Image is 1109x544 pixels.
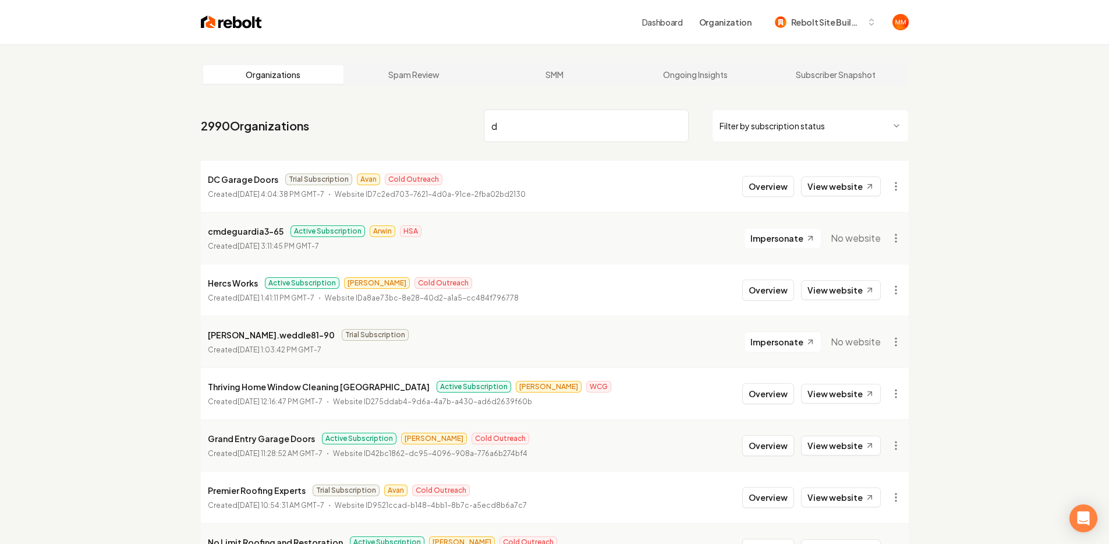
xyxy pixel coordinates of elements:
[333,448,527,460] p: Website ID 42bc1862-dc95-4096-908a-776a6b274bf4
[203,65,344,84] a: Organizations
[791,16,862,29] span: Rebolt Site Builder
[265,277,339,289] span: Active Subscription
[766,65,906,84] a: Subscriber Snapshot
[208,344,321,356] p: Created
[586,381,611,393] span: WCG
[335,500,527,511] p: Website ID 9521ccad-b148-4bb1-8b7c-a5ecd8b6a7c7
[625,65,766,84] a: Ongoing Insights
[412,485,470,496] span: Cold Outreach
[744,331,821,352] button: Impersonate
[472,433,529,444] span: Cold Outreach
[208,276,258,290] p: Hercs Works
[516,381,582,393] span: [PERSON_NAME]
[238,345,321,354] time: [DATE] 1:03:42 PM GMT-7
[742,176,794,197] button: Overview
[401,433,467,444] span: [PERSON_NAME]
[344,277,410,289] span: [PERSON_NAME]
[801,176,881,196] a: View website
[742,280,794,301] button: Overview
[208,500,324,511] p: Created
[357,174,380,185] span: Avan
[208,396,323,408] p: Created
[238,294,314,302] time: [DATE] 1:41:11 PM GMT-7
[201,14,262,30] img: Rebolt Logo
[322,433,396,444] span: Active Subscription
[414,277,472,289] span: Cold Outreach
[400,225,421,237] span: HSA
[742,487,794,508] button: Overview
[801,488,881,507] a: View website
[335,189,526,200] p: Website ID 7c2ed703-7621-4d0a-91ce-2fba02bd2130
[750,336,803,348] span: Impersonate
[325,292,519,304] p: Website ID a8ae73bc-8e28-40d2-a1a5-cc484f796778
[750,232,803,244] span: Impersonate
[208,380,430,394] p: Thriving Home Window Cleaning [GEOGRAPHIC_DATA]
[208,224,284,238] p: cmdeguardia3-65
[742,383,794,404] button: Overview
[775,16,786,28] img: Rebolt Site Builder
[208,448,323,460] p: Created
[238,501,324,510] time: [DATE] 10:54:31 AM GMT-7
[208,328,335,342] p: [PERSON_NAME].weddle81-90
[333,396,532,408] p: Website ID 275ddab4-9d6a-4a7b-a430-ad6d2639f60b
[892,14,909,30] img: Matthew Meyer
[290,225,365,237] span: Active Subscription
[343,65,484,84] a: Spam Review
[208,292,314,304] p: Created
[642,16,683,28] a: Dashboard
[370,225,395,237] span: Arwin
[238,397,323,406] time: [DATE] 12:16:47 PM GMT-7
[831,335,881,349] span: No website
[692,12,759,33] button: Organization
[201,118,309,134] a: 2990Organizations
[208,172,278,186] p: DC Garage Doors
[238,449,323,458] time: [DATE] 11:28:52 AM GMT-7
[385,174,442,185] span: Cold Outreach
[208,241,319,252] p: Created
[342,329,409,341] span: Trial Subscription
[744,228,821,249] button: Impersonate
[484,109,689,142] input: Search by name or ID
[1069,504,1097,532] div: Open Intercom Messenger
[484,65,625,84] a: SMM
[801,436,881,455] a: View website
[437,381,511,393] span: Active Subscription
[208,432,315,446] p: Grand Entry Garage Doors
[892,14,909,30] button: Open user button
[801,384,881,404] a: View website
[285,174,352,185] span: Trial Subscription
[313,485,380,496] span: Trial Subscription
[238,242,319,250] time: [DATE] 3:11:45 PM GMT-7
[238,190,324,199] time: [DATE] 4:04:38 PM GMT-7
[831,231,881,245] span: No website
[384,485,408,496] span: Avan
[208,483,306,497] p: Premier Roofing Experts
[742,435,794,456] button: Overview
[801,280,881,300] a: View website
[208,189,324,200] p: Created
